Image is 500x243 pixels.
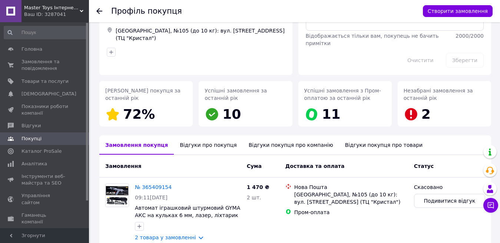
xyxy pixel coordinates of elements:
a: Автомат іграшковий штурмовий GYMA АКС на кульках 6 мм, лазер, ліхтарик [135,205,240,218]
div: [GEOGRAPHIC_DATA], №105 (до 10 кг): вул. [STREET_ADDRESS] (ТЦ "Кристал") [294,191,408,206]
span: Подивитися відгук [424,197,475,205]
span: Аналітика [21,161,47,167]
div: Пром-оплата [294,209,408,216]
div: Скасовано [414,183,485,191]
span: 2000 / 2000 [456,33,484,39]
span: Головна [21,46,42,53]
span: Інструменти веб-майстра та SEO [21,173,69,186]
span: Замовлення та повідомлення [21,58,69,72]
img: Фото товару [106,184,129,207]
span: Товари та послуги [21,78,69,85]
button: Подивитися відгук [414,194,485,208]
span: Успішні замовлення з Пром-оплатою за останній рік [304,88,381,101]
span: Cума [247,163,262,169]
span: 11 [322,107,341,122]
span: 1 470 ₴ [247,184,269,190]
span: Доставка та оплата [285,163,345,169]
span: Статус [414,163,434,169]
a: 2 товара у замовленні [135,234,196,240]
a: № 365409154 [135,184,172,190]
span: Покупці [21,135,42,142]
span: 10 [222,107,241,122]
div: Відгуки покупця про товари [339,135,428,155]
div: Відгуки покупця про компанію [243,135,339,155]
span: Каталог ProSale [21,148,62,155]
span: 09:11[DATE] [135,195,168,200]
span: Відгуки [21,122,41,129]
div: [GEOGRAPHIC_DATA], №105 (до 10 кг): вул. [STREET_ADDRESS] (ТЦ "Кристал") [114,26,287,43]
div: Повернутися назад [96,7,102,15]
h1: Профіль покупця [111,7,182,16]
span: [PERSON_NAME] покупця за останній рік [105,88,181,101]
button: Чат з покупцем [483,198,498,213]
div: Нова Пошта [294,183,408,191]
a: Фото товару [105,183,129,207]
span: Відображається тільки вам, покупець не бачить примітки [306,33,439,46]
span: 2 [421,107,431,122]
div: Ваш ID: 3287041 [24,11,89,18]
span: 72% [123,107,155,122]
span: Замовлення [105,163,141,169]
span: 2 шт. [247,195,261,200]
button: Створити замовлення [423,5,493,17]
span: Показники роботи компанії [21,103,69,117]
div: Відгуки про покупця [174,135,242,155]
span: Master Toys Інтернет-магазин [24,4,80,11]
span: [DEMOGRAPHIC_DATA] [21,91,76,97]
input: Пошук [4,26,87,39]
div: Замовлення покупця [99,135,174,155]
span: Незабрані замовлення за останній рік [404,88,473,101]
span: Гаманець компанії [21,212,69,225]
span: Успішні замовлення за останній рік [205,88,267,101]
span: Управління сайтом [21,192,69,206]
